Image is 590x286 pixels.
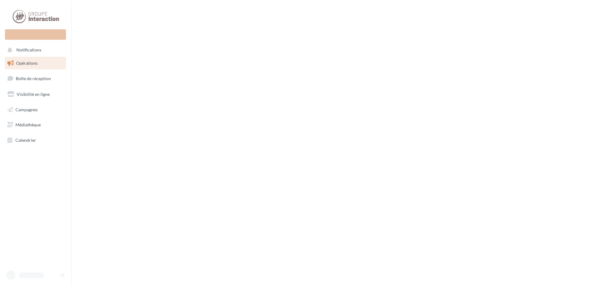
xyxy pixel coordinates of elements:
[4,134,67,147] a: Calendrier
[15,107,38,112] span: Campagnes
[16,47,41,53] span: Notifications
[4,72,67,85] a: Boîte de réception
[15,137,36,143] span: Calendrier
[15,122,41,127] span: Médiathèque
[16,60,38,66] span: Opérations
[16,76,51,81] span: Boîte de réception
[4,103,67,116] a: Campagnes
[4,88,67,101] a: Visibilité en ligne
[17,92,50,97] span: Visibilité en ligne
[5,29,66,40] div: Nouvelle campagne
[4,57,67,70] a: Opérations
[4,118,67,131] a: Médiathèque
